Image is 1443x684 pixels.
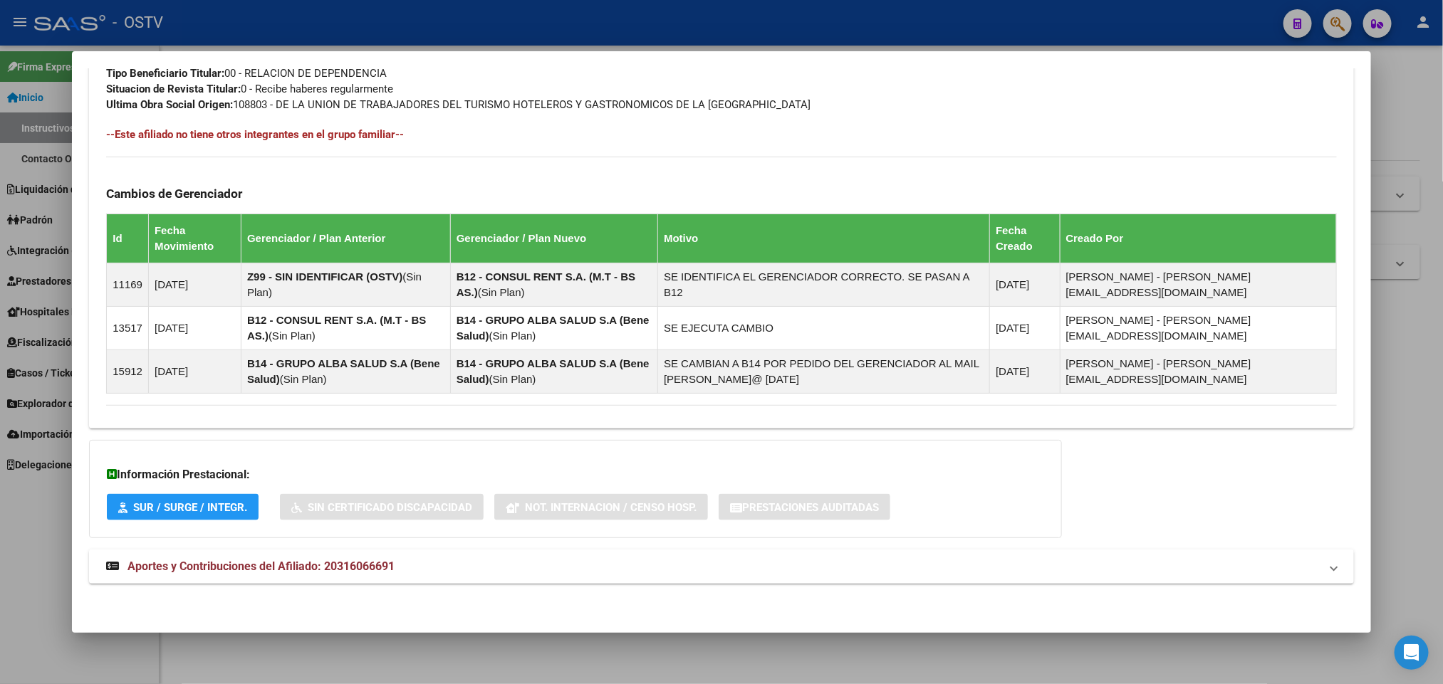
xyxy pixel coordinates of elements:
mat-expansion-panel-header: Aportes y Contribuciones del Afiliado: 20316066691 [89,549,1353,584]
span: Sin Plan [481,286,521,298]
strong: B12 - CONSUL RENT S.A. (M.T - BS AS.) [457,270,635,298]
strong: B14 - GRUPO ALBA SALUD S.A (Bene Salud) [457,357,650,385]
th: Motivo [658,214,990,263]
button: Not. Internacion / Censo Hosp. [494,494,708,520]
strong: B14 - GRUPO ALBA SALUD S.A (Bene Salud) [457,314,650,342]
strong: Situacion de Revista Titular: [106,83,241,95]
td: [PERSON_NAME] - [PERSON_NAME][EMAIL_ADDRESS][DOMAIN_NAME] [1060,307,1336,350]
td: ( ) [450,307,657,350]
h4: --Este afiliado no tiene otros integrantes en el grupo familiar-- [106,127,1336,142]
button: SUR / SURGE / INTEGR. [107,494,259,520]
h3: Información Prestacional: [107,466,1044,483]
span: Sin Plan [283,373,323,385]
td: SE EJECUTA CAMBIO [658,307,990,350]
span: Sin Plan [493,330,533,342]
th: Gerenciador / Plan Anterior [241,214,450,263]
th: Fecha Movimiento [149,214,241,263]
td: SE IDENTIFICA EL GERENCIADOR CORRECTO. SE PASAN A B12 [658,263,990,307]
th: Fecha Creado [990,214,1060,263]
div: Open Intercom Messenger [1395,636,1429,670]
strong: Ultima Obra Social Origen: [106,98,233,111]
td: 13517 [107,307,149,350]
span: Sin Plan [493,373,533,385]
span: Prestaciones Auditadas [742,501,879,514]
button: Prestaciones Auditadas [719,494,890,520]
th: Creado Por [1060,214,1336,263]
span: Aportes y Contribuciones del Afiliado: 20316066691 [127,559,395,573]
strong: B12 - CONSUL RENT S.A. (M.T - BS AS.) [247,314,426,342]
td: ( ) [241,307,450,350]
td: [DATE] [990,263,1060,307]
td: ( ) [241,263,450,307]
td: [DATE] [149,350,241,394]
td: 15912 [107,350,149,394]
span: 0 - Recibe haberes regularmente [106,83,393,95]
span: SUR / SURGE / INTEGR. [133,501,247,514]
td: SE CAMBIAN A B14 POR PEDIDO DEL GERENCIADOR AL MAIL [PERSON_NAME]@ [DATE] [658,350,990,394]
span: 00 - RELACION DE DEPENDENCIA [106,67,387,80]
td: ( ) [450,263,657,307]
td: ( ) [241,350,450,394]
td: [PERSON_NAME] - [PERSON_NAME][EMAIL_ADDRESS][DOMAIN_NAME] [1060,350,1336,394]
td: ( ) [450,350,657,394]
td: [DATE] [990,307,1060,350]
td: [DATE] [149,263,241,307]
td: 11169 [107,263,149,307]
th: Gerenciador / Plan Nuevo [450,214,657,263]
strong: Tipo Beneficiario Titular: [106,67,224,80]
td: [DATE] [149,307,241,350]
span: Sin Certificado Discapacidad [308,501,472,514]
button: Sin Certificado Discapacidad [280,494,484,520]
span: Not. Internacion / Censo Hosp. [525,501,697,514]
h3: Cambios de Gerenciador [106,186,1336,201]
strong: Z99 - SIN IDENTIFICAR (OSTV) [247,270,402,283]
td: [DATE] [990,350,1060,394]
span: 108803 - DE LA UNION DE TRABAJADORES DEL TURISMO HOTELEROS Y GASTRONOMICOS DE LA [GEOGRAPHIC_DATA] [106,98,811,111]
span: Sin Plan [272,330,312,342]
th: Id [107,214,149,263]
strong: B14 - GRUPO ALBA SALUD S.A (Bene Salud) [247,357,440,385]
td: [PERSON_NAME] - [PERSON_NAME][EMAIL_ADDRESS][DOMAIN_NAME] [1060,263,1336,307]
